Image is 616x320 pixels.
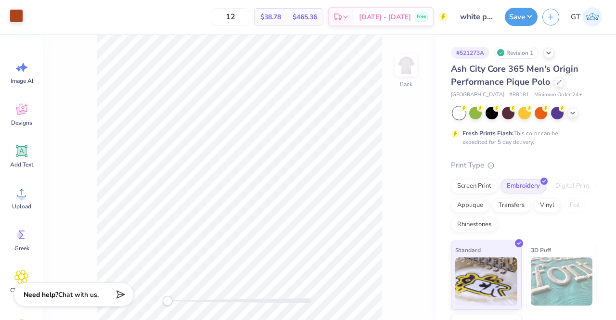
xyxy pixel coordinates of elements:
[534,91,582,99] span: Minimum Order: 24 +
[359,12,411,22] span: [DATE] - [DATE]
[417,13,426,20] span: Free
[462,129,513,137] strong: Fresh Prints Flash:
[14,244,29,252] span: Greek
[492,198,531,213] div: Transfers
[11,119,32,127] span: Designs
[451,160,597,171] div: Print Type
[58,290,99,299] span: Chat with us.
[12,203,31,210] span: Upload
[500,179,546,193] div: Embroidery
[212,8,249,26] input: – –
[6,286,38,302] span: Clipart & logos
[455,245,481,255] span: Standard
[24,290,58,299] strong: Need help?
[451,63,578,88] span: Ash City Core 365 Men's Origin Performance Pique Polo
[531,257,593,306] img: 3D Puff
[163,296,172,306] div: Accessibility label
[494,47,539,59] div: Revision 1
[260,12,281,22] span: $38.78
[451,198,489,213] div: Applique
[453,7,500,26] input: Untitled Design
[397,56,416,75] img: Back
[451,91,504,99] span: [GEOGRAPHIC_DATA]
[10,161,33,168] span: Add Text
[11,77,33,85] span: Image AI
[451,218,498,232] div: Rhinestones
[451,47,489,59] div: # 521273A
[462,129,581,146] div: This color can be expedited for 5 day delivery.
[566,7,606,26] a: GT
[534,198,561,213] div: Vinyl
[505,8,538,26] button: Save
[549,179,596,193] div: Digital Print
[451,179,498,193] div: Screen Print
[564,198,586,213] div: Foil
[509,91,529,99] span: # 88181
[583,7,602,26] img: Gayathree Thangaraj
[455,257,517,306] img: Standard
[531,245,551,255] span: 3D Puff
[293,12,317,22] span: $465.36
[571,12,580,23] span: GT
[400,80,412,89] div: Back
